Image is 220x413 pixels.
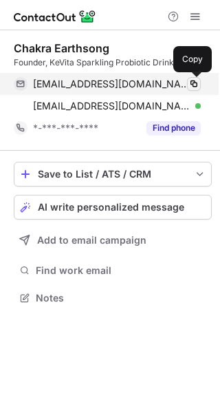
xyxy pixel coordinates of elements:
[36,264,206,277] span: Find work email
[37,235,146,246] span: Add to email campaign
[14,261,212,280] button: Find work email
[14,8,96,25] img: ContactOut v5.3.10
[14,288,212,308] button: Notes
[36,292,206,304] span: Notes
[14,195,212,220] button: AI write personalized message
[14,228,212,253] button: Add to email campaign
[33,100,190,112] span: [EMAIL_ADDRESS][DOMAIN_NAME]
[14,162,212,187] button: save-profile-one-click
[146,121,201,135] button: Reveal Button
[38,169,188,180] div: Save to List / ATS / CRM
[38,202,184,213] span: AI write personalized message
[14,56,212,69] div: Founder, KeVita Sparkling Probiotic Drinks
[33,78,190,90] span: [EMAIL_ADDRESS][DOMAIN_NAME]
[14,41,109,55] div: Chakra Earthsong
